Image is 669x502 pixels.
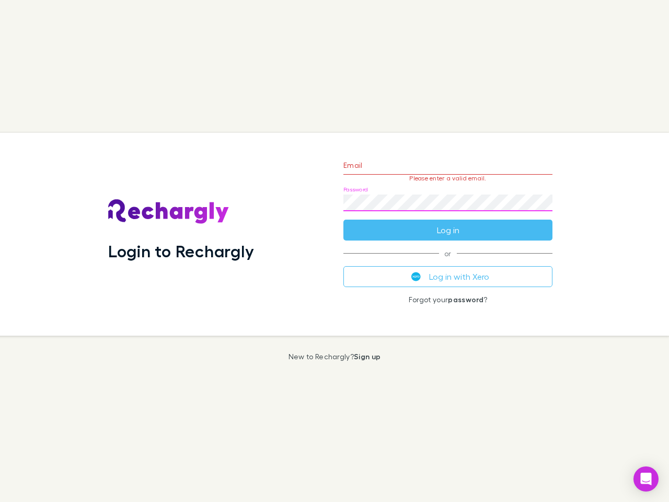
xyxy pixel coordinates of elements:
[411,272,421,281] img: Xero's logo
[108,199,229,224] img: Rechargly's Logo
[354,352,380,361] a: Sign up
[633,466,659,492] div: Open Intercom Messenger
[343,295,552,304] p: Forgot your ?
[343,186,368,193] label: Password
[108,241,254,261] h1: Login to Rechargly
[343,266,552,287] button: Log in with Xero
[448,295,483,304] a: password
[343,220,552,241] button: Log in
[343,175,552,182] p: Please enter a valid email.
[289,352,381,361] p: New to Rechargly?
